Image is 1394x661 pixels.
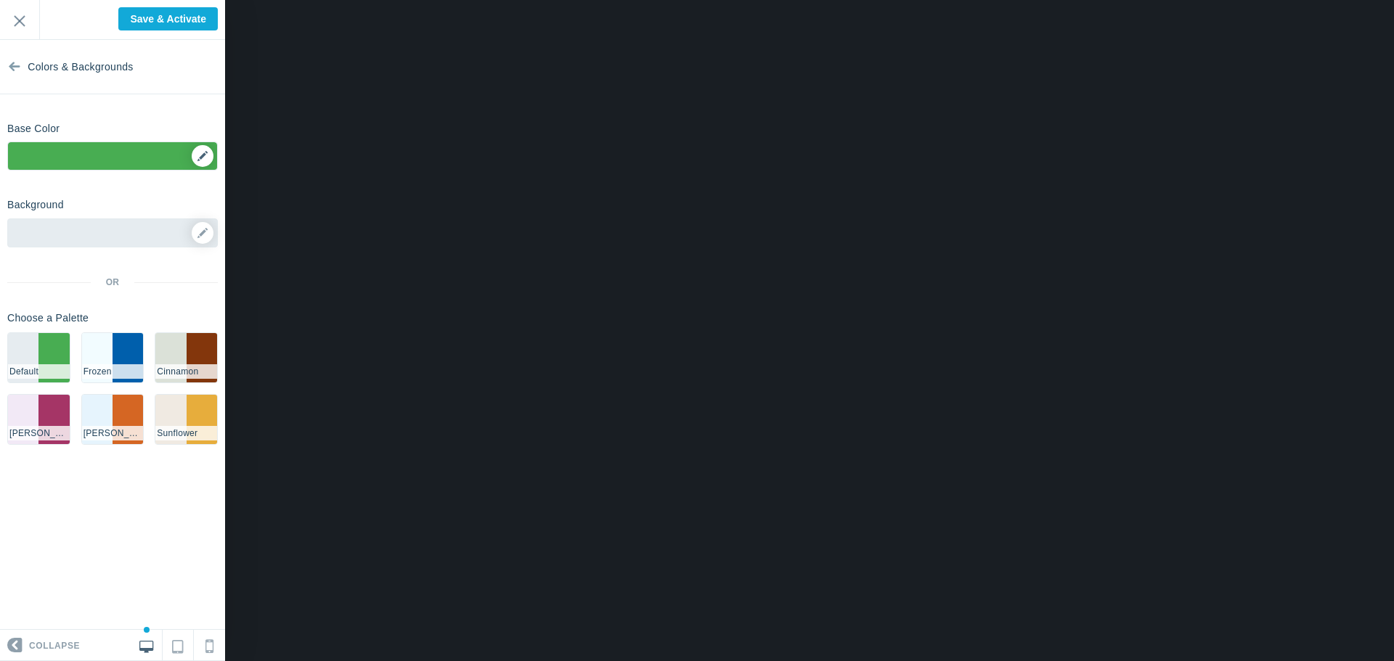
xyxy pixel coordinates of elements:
[8,426,70,440] li: [PERSON_NAME] Mix
[8,395,38,444] li: #f2e9f6
[7,123,60,134] h6: Base Color
[118,7,218,30] input: Save & Activate
[113,333,143,382] li: #005fac
[155,426,217,440] li: Sunflower
[29,631,80,661] span: Collapse
[91,276,134,289] span: OR
[7,200,64,210] h6: Background
[38,333,69,382] li: #48ad52
[38,395,69,444] li: #a53566
[82,364,144,379] li: Frozen
[82,333,113,382] li: #f2fcff
[82,395,113,444] li: #e6f4fd
[155,395,186,444] li: #f0eae2
[8,333,38,382] li: #e6ecf0
[82,426,144,440] li: [PERSON_NAME] Orange
[155,364,217,379] li: Cinnamon
[187,333,217,382] li: #83360c
[155,333,186,382] li: #dbe1d8
[187,395,217,444] li: #e7ad3c
[28,40,133,94] span: Colors & Backgrounds
[113,395,143,444] li: #d56623
[8,364,70,379] li: Default
[7,311,218,325] p: Choose a Palette
[8,142,217,178] div: ▼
